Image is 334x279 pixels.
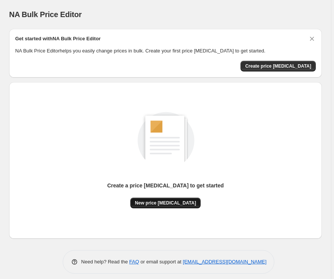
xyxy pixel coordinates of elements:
[15,47,316,55] p: NA Bulk Price Editor helps you easily change prices in bulk. Create your first price [MEDICAL_DAT...
[245,63,311,69] span: Create price [MEDICAL_DATA]
[15,35,101,43] h2: Get started with NA Bulk Price Editor
[130,198,201,208] button: New price [MEDICAL_DATA]
[81,259,130,265] span: Need help? Read the
[129,259,139,265] a: FAQ
[139,259,183,265] span: or email support at
[183,259,266,265] a: [EMAIL_ADDRESS][DOMAIN_NAME]
[241,61,316,71] button: Create price change job
[9,10,82,19] span: NA Bulk Price Editor
[135,200,196,206] span: New price [MEDICAL_DATA]
[308,35,316,43] button: Dismiss card
[107,182,224,189] p: Create a price [MEDICAL_DATA] to get started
